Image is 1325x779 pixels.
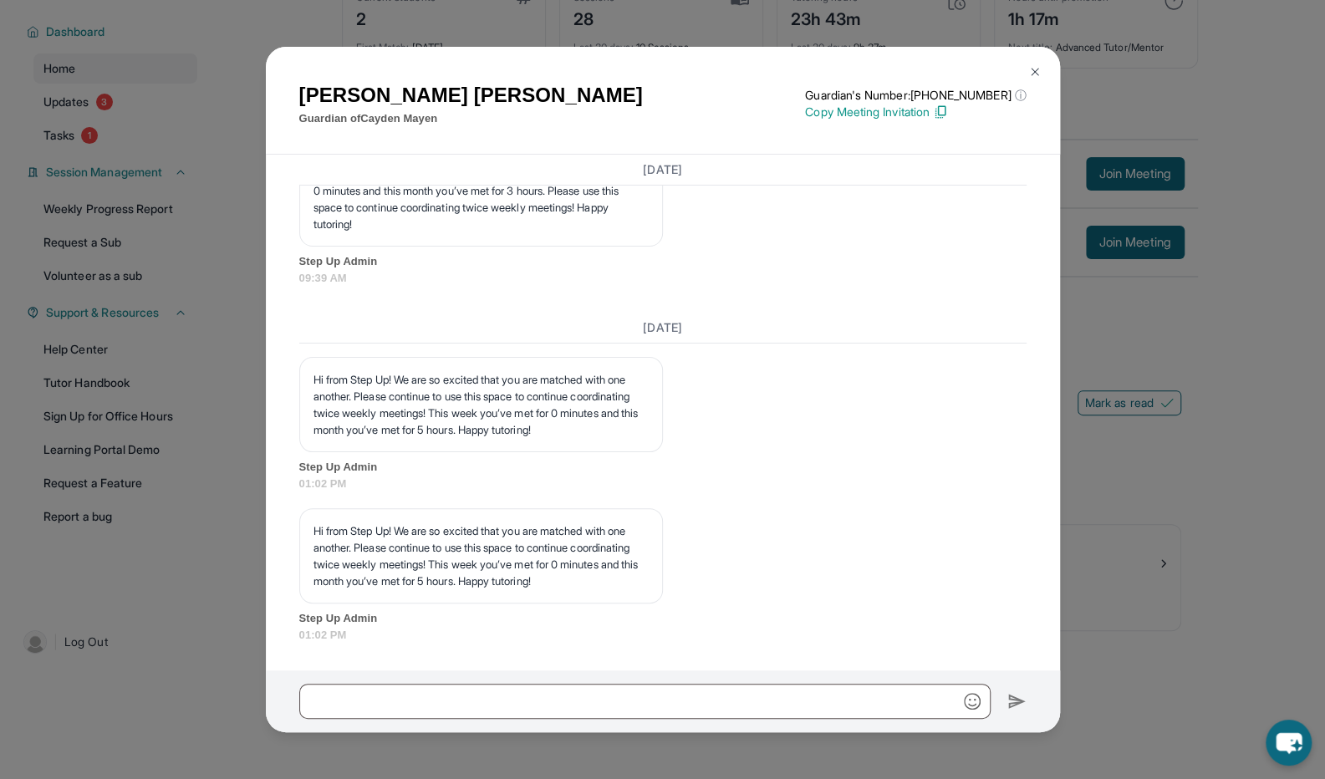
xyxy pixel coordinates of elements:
[299,459,1027,476] span: Step Up Admin
[299,627,1027,644] span: 01:02 PM
[933,104,948,120] img: Copy Icon
[299,270,1027,287] span: 09:39 AM
[299,80,643,110] h1: [PERSON_NAME] [PERSON_NAME]
[299,476,1027,492] span: 01:02 PM
[1014,87,1026,104] span: ⓘ
[1028,65,1042,79] img: Close Icon
[964,693,981,710] img: Emoji
[299,610,1027,627] span: Step Up Admin
[299,319,1027,336] h3: [DATE]
[299,161,1027,178] h3: [DATE]
[299,253,1027,270] span: Step Up Admin
[299,110,643,127] p: Guardian of Cayden Mayen
[1266,720,1312,766] button: chat-button
[313,371,649,438] p: Hi from Step Up! We are so excited that you are matched with one another. Please continue to use ...
[1007,691,1027,711] img: Send icon
[805,104,1026,120] p: Copy Meeting Invitation
[805,87,1026,104] p: Guardian's Number: [PHONE_NUMBER]
[313,149,649,232] p: Hi from Step Up! We are so excited that you are matched with one another and starting the school ...
[313,522,649,589] p: Hi from Step Up! We are so excited that you are matched with one another. Please continue to use ...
